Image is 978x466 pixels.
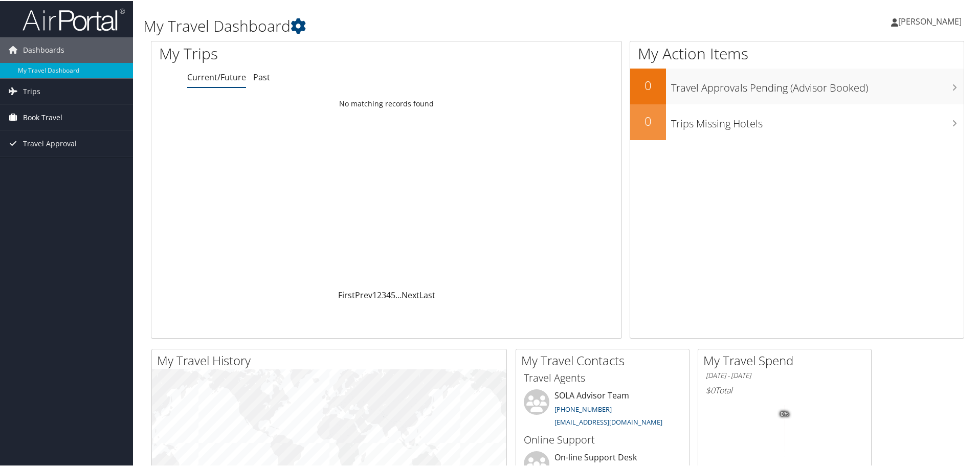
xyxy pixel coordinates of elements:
[521,351,689,368] h2: My Travel Contacts
[377,289,382,300] a: 2
[151,94,621,112] td: No matching records found
[157,351,506,368] h2: My Travel History
[706,370,863,380] h6: [DATE] - [DATE]
[159,42,418,63] h1: My Trips
[706,384,863,395] h6: Total
[524,370,681,384] h3: Travel Agents
[781,410,789,416] tspan: 0%
[355,289,372,300] a: Prev
[386,289,391,300] a: 4
[630,103,964,139] a: 0Trips Missing Hotels
[891,5,972,36] a: [PERSON_NAME]
[253,71,270,82] a: Past
[391,289,395,300] a: 5
[630,76,666,93] h2: 0
[23,130,77,156] span: Travel Approval
[382,289,386,300] a: 3
[187,71,246,82] a: Current/Future
[143,14,696,36] h1: My Travel Dashboard
[671,110,964,130] h3: Trips Missing Hotels
[524,432,681,446] h3: Online Support
[372,289,377,300] a: 1
[519,388,686,430] li: SOLA Advisor Team
[630,42,964,63] h1: My Action Items
[706,384,715,395] span: $0
[23,36,64,62] span: Dashboards
[554,404,612,413] a: [PHONE_NUMBER]
[419,289,435,300] a: Last
[402,289,419,300] a: Next
[23,104,62,129] span: Book Travel
[554,416,662,426] a: [EMAIL_ADDRESS][DOMAIN_NAME]
[671,75,964,94] h3: Travel Approvals Pending (Advisor Booked)
[23,7,125,31] img: airportal-logo.png
[338,289,355,300] a: First
[703,351,871,368] h2: My Travel Spend
[395,289,402,300] span: …
[630,68,964,103] a: 0Travel Approvals Pending (Advisor Booked)
[630,112,666,129] h2: 0
[23,78,40,103] span: Trips
[898,15,962,26] span: [PERSON_NAME]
